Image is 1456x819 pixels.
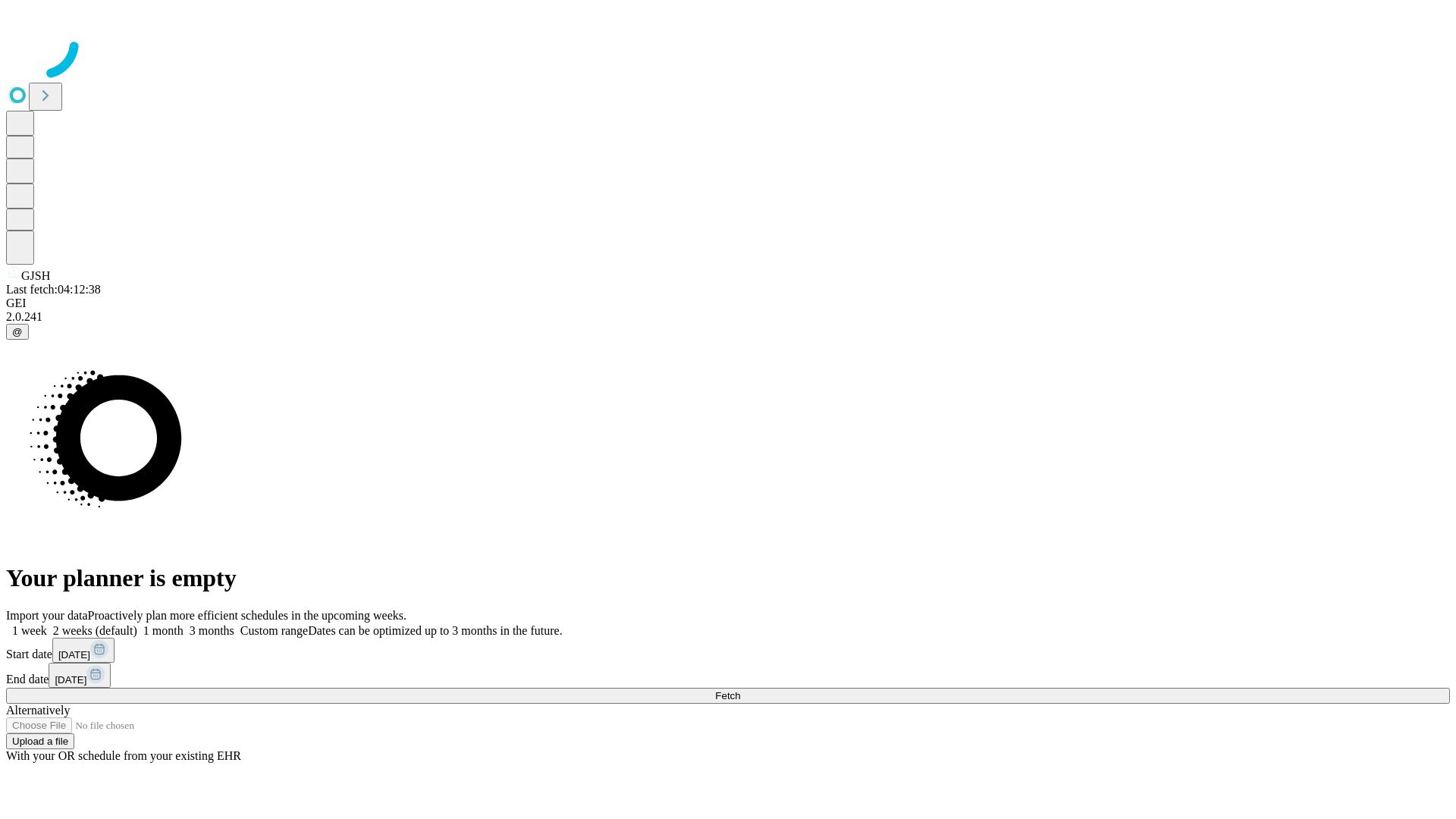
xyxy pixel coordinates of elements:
[6,688,1450,704] button: Fetch
[6,663,1450,688] div: End date
[240,624,308,637] span: Custom range
[6,283,101,296] span: Last fetch: 04:12:38
[6,733,74,749] button: Upload a file
[6,564,1450,592] h1: Your planner is empty
[6,609,88,622] span: Import your data
[6,324,29,340] button: @
[715,690,740,701] span: Fetch
[21,269,50,282] span: GJSH
[6,638,1450,663] div: Start date
[6,749,241,762] span: With your OR schedule from your existing EHR
[6,310,1450,324] div: 2.0.241
[88,609,406,622] span: Proactively plan more efficient schedules in the upcoming weeks.
[12,326,23,337] span: @
[49,663,111,688] button: [DATE]
[52,638,115,663] button: [DATE]
[6,704,70,717] span: Alternatively
[53,624,137,637] span: 2 weeks (default)
[58,649,90,661] span: [DATE]
[190,624,234,637] span: 3 months
[55,674,86,686] span: [DATE]
[308,624,562,637] span: Dates can be optimized up to 3 months in the future.
[12,624,47,637] span: 1 week
[6,297,1450,310] div: GEI
[143,624,184,637] span: 1 month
